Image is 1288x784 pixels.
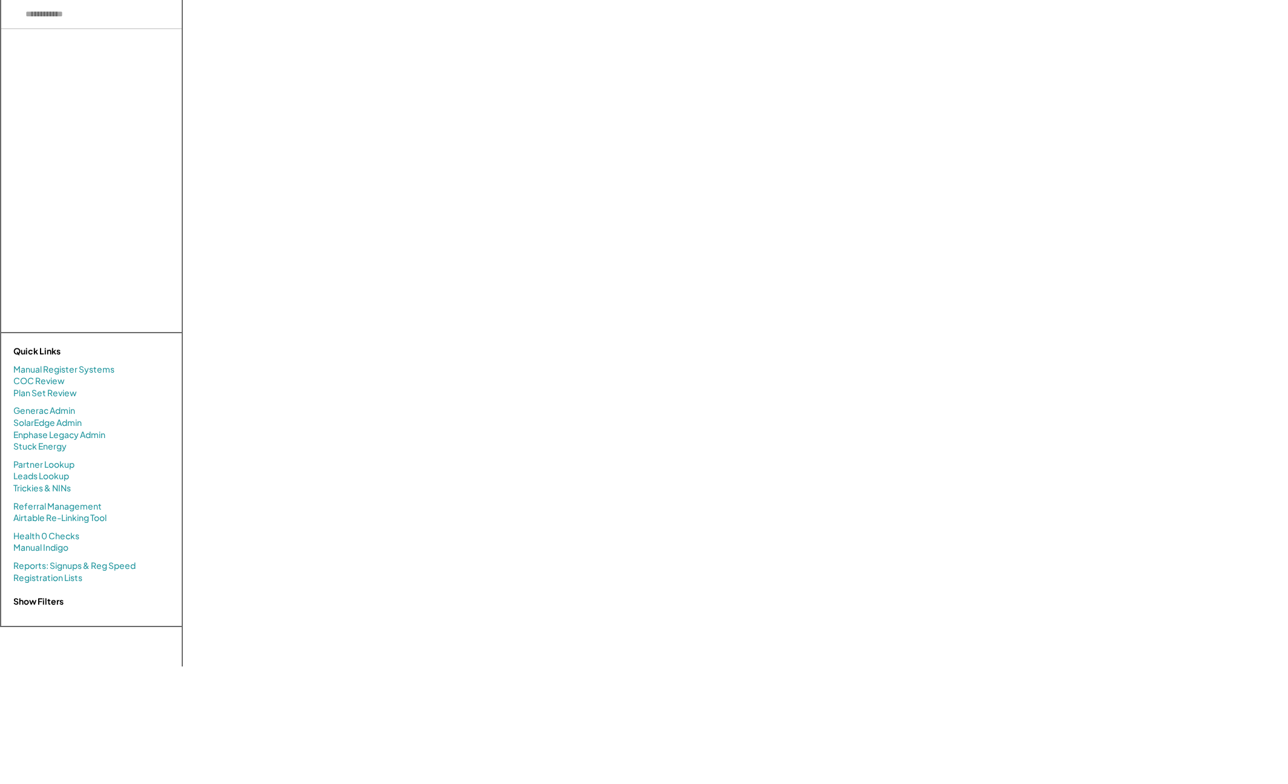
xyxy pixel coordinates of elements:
[13,459,74,471] a: Partner Lookup
[13,405,75,417] a: Generac Admin
[13,345,134,357] div: Quick Links
[13,500,102,513] a: Referral Management
[13,364,114,376] a: Manual Register Systems
[13,482,71,494] a: Trickies & NINs
[13,596,64,606] strong: Show Filters
[13,387,77,399] a: Plan Set Review
[13,572,82,584] a: Registration Lists
[13,440,67,453] a: Stuck Energy
[13,530,79,542] a: Health 0 Checks
[13,375,65,387] a: COC Review
[13,470,69,482] a: Leads Lookup
[13,542,68,554] a: Manual Indigo
[13,417,82,429] a: SolarEdge Admin
[13,560,136,572] a: Reports: Signups & Reg Speed
[13,429,105,441] a: Enphase Legacy Admin
[13,512,107,524] a: Airtable Re-Linking Tool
